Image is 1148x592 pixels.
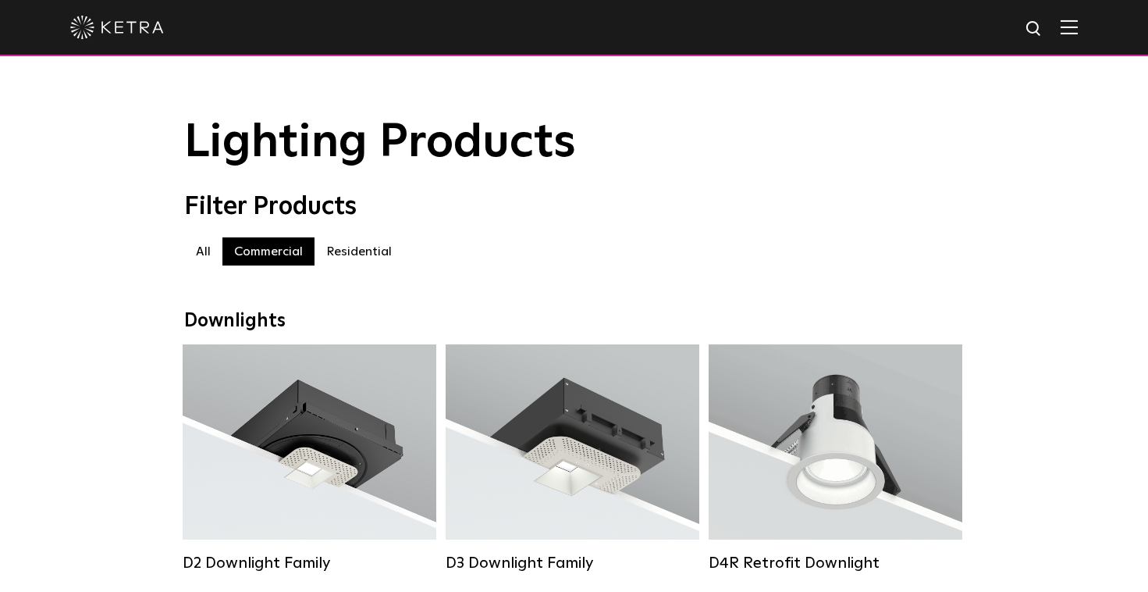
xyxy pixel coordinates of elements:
div: Downlights [184,310,965,333]
div: Filter Products [184,192,965,222]
img: ketra-logo-2019-white [70,16,164,39]
a: D2 Downlight Family Lumen Output:1200Colors:White / Black / Gloss Black / Silver / Bronze / Silve... [183,344,436,572]
div: D3 Downlight Family [446,554,699,572]
span: Lighting Products [184,119,576,166]
a: D4R Retrofit Downlight Lumen Output:800Colors:White / BlackBeam Angles:15° / 25° / 40° / 60°Watta... [709,344,962,572]
label: All [184,237,222,266]
div: D4R Retrofit Downlight [709,554,962,572]
div: D2 Downlight Family [183,554,436,572]
label: Residential [315,237,403,266]
a: D3 Downlight Family Lumen Output:700 / 900 / 1100Colors:White / Black / Silver / Bronze / Paintab... [446,344,699,572]
img: search icon [1025,20,1044,39]
label: Commercial [222,237,315,266]
img: Hamburger%20Nav.svg [1061,20,1078,34]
